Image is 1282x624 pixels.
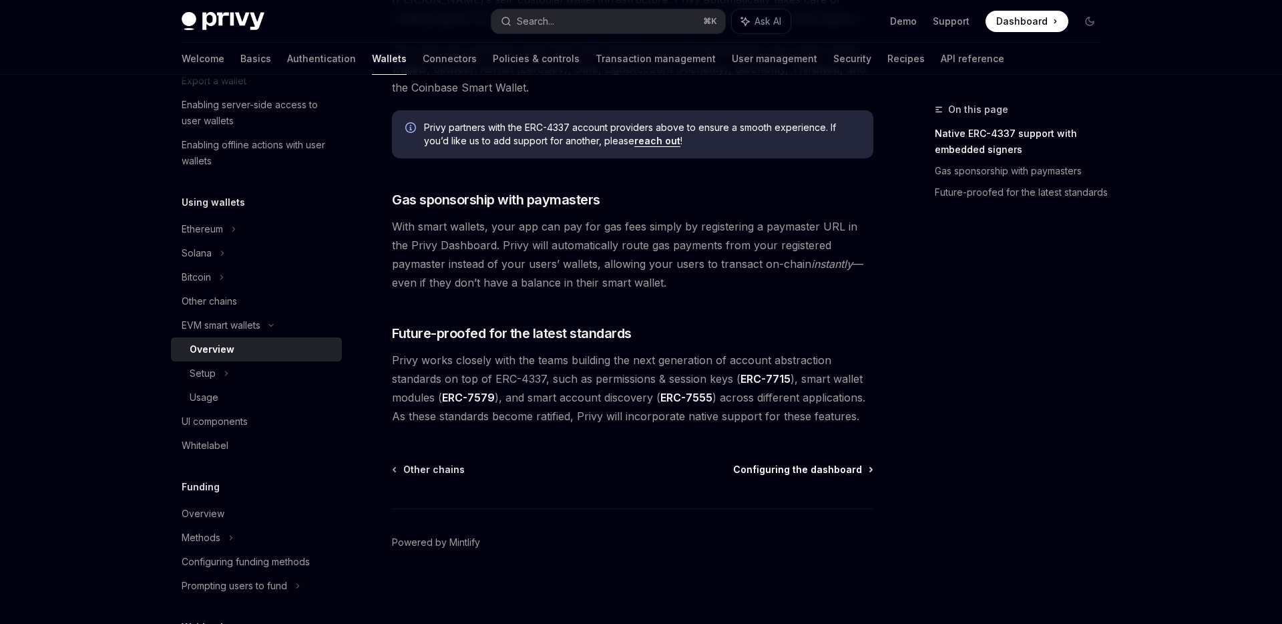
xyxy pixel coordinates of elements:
a: UI components [171,410,342,434]
a: Other chains [171,289,342,313]
span: ⌘ K [703,16,717,27]
div: Methods [182,530,220,546]
img: dark logo [182,12,264,31]
div: Ethereum [182,221,223,237]
div: Whitelabel [182,438,228,454]
span: Gas sponsorship with paymasters [392,190,600,209]
button: Toggle dark mode [1079,11,1100,32]
div: UI components [182,414,248,430]
span: Privy works closely with the teams building the next generation of account abstraction standards ... [392,351,873,426]
a: Usage [171,385,342,410]
span: Privy partners with the ERC-4337 account providers above to ensure a smooth experience. If you’d ... [424,121,860,148]
span: Dashboard [996,15,1048,28]
span: Ask AI [755,15,781,28]
a: ERC-7555 [660,391,712,405]
a: API reference [941,43,1004,75]
a: reach out [634,135,680,147]
a: Overview [171,502,342,526]
h5: Using wallets [182,194,245,210]
a: Policies & controls [493,43,580,75]
h5: Funding [182,479,220,495]
span: With smart wallets, your app can pay for gas fees simply by registering a paymaster URL in the Pr... [392,217,873,292]
a: Overview [171,337,342,361]
div: Setup [190,365,216,381]
a: Other chains [393,463,465,476]
span: Future-proofed for the latest standards [392,324,632,343]
div: Overview [182,506,224,522]
a: Enabling server-side access to user wallets [171,93,342,133]
a: Security [833,43,871,75]
a: Connectors [423,43,477,75]
span: Other chains [403,463,465,476]
div: Solana [182,245,212,261]
a: Enabling offline actions with user wallets [171,133,342,173]
div: EVM smart wallets [182,317,260,333]
a: Transaction management [596,43,716,75]
a: Whitelabel [171,434,342,458]
div: Search... [517,13,554,29]
a: Native ERC-4337 support with embedded signers [935,123,1111,160]
div: Usage [190,389,218,406]
a: Welcome [182,43,224,75]
div: Configuring funding methods [182,554,310,570]
a: ERC-7579 [442,391,495,405]
button: Search...⌘K [491,9,725,33]
div: Prompting users to fund [182,578,287,594]
button: Ask AI [732,9,791,33]
a: Recipes [887,43,925,75]
a: Configuring the dashboard [733,463,872,476]
a: Support [933,15,970,28]
a: Basics [240,43,271,75]
div: Bitcoin [182,269,211,285]
em: instantly [811,257,853,271]
a: User management [732,43,817,75]
a: Configuring funding methods [171,550,342,574]
a: Powered by Mintlify [392,536,480,549]
div: Overview [190,341,234,357]
span: Configuring the dashboard [733,463,862,476]
a: Future-proofed for the latest standards [935,182,1111,203]
svg: Info [405,122,419,136]
a: Gas sponsorship with paymasters [935,160,1111,182]
a: ERC-7715 [740,372,791,386]
div: Enabling offline actions with user wallets [182,137,334,169]
span: On this page [948,102,1008,118]
a: Authentication [287,43,356,75]
a: Wallets [372,43,407,75]
div: Other chains [182,293,237,309]
a: Demo [890,15,917,28]
a: Dashboard [986,11,1068,32]
div: Enabling server-side access to user wallets [182,97,334,129]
